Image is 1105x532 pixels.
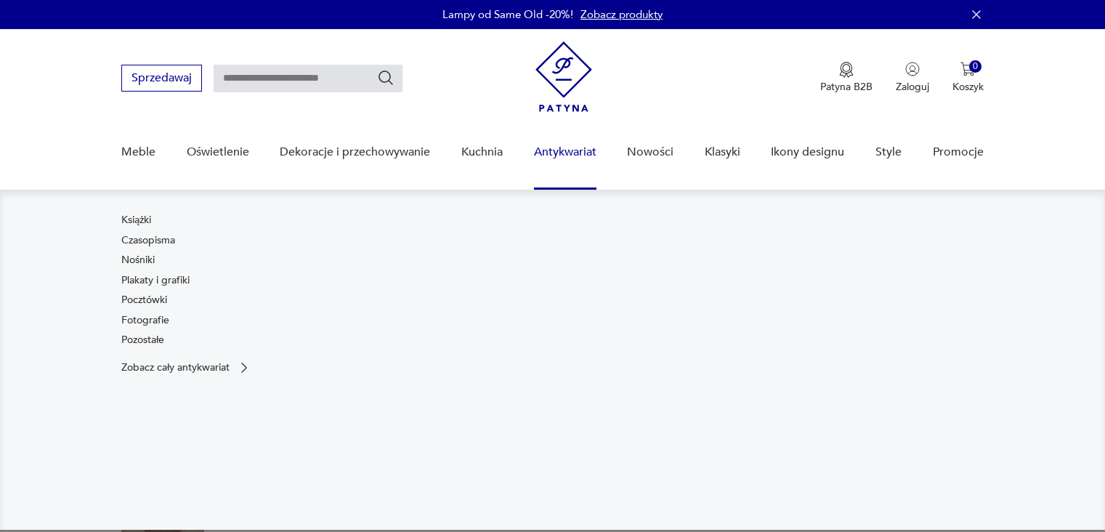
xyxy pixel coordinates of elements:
button: Szukaj [377,69,394,86]
a: Ikona medaluPatyna B2B [820,62,873,94]
a: Promocje [933,124,984,180]
a: Pocztówki [121,293,167,307]
p: Zobacz cały antykwariat [121,363,230,372]
button: 0Koszyk [952,62,984,94]
button: Patyna B2B [820,62,873,94]
a: Klasyki [705,124,740,180]
div: 0 [969,60,981,73]
img: Patyna - sklep z meblami i dekoracjami vintage [535,41,592,112]
p: Patyna B2B [820,80,873,94]
img: c8a9187830f37f141118a59c8d49ce82.jpg [560,213,984,483]
a: Meble [121,124,155,180]
a: Ikony designu [771,124,844,180]
a: Antykwariat [534,124,596,180]
a: Style [875,124,902,180]
img: Ikonka użytkownika [905,62,920,76]
img: Ikona koszyka [960,62,975,76]
a: Oświetlenie [187,124,249,180]
button: Sprzedawaj [121,65,202,92]
a: Kuchnia [461,124,503,180]
a: Nośniki [121,253,155,267]
a: Zobacz cały antykwariat [121,360,251,375]
a: Plakaty i grafiki [121,273,190,288]
a: Sprzedawaj [121,74,202,84]
a: Książki [121,213,151,227]
p: Koszyk [952,80,984,94]
p: Zaloguj [896,80,929,94]
p: Lampy od Same Old -20%! [442,7,573,22]
a: Czasopisma [121,233,175,248]
a: Nowości [627,124,673,180]
button: Zaloguj [896,62,929,94]
a: Pozostałe [121,333,164,347]
a: Dekoracje i przechowywanie [280,124,430,180]
img: Ikona medalu [839,62,854,78]
a: Zobacz produkty [580,7,663,22]
a: Fotografie [121,313,169,328]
